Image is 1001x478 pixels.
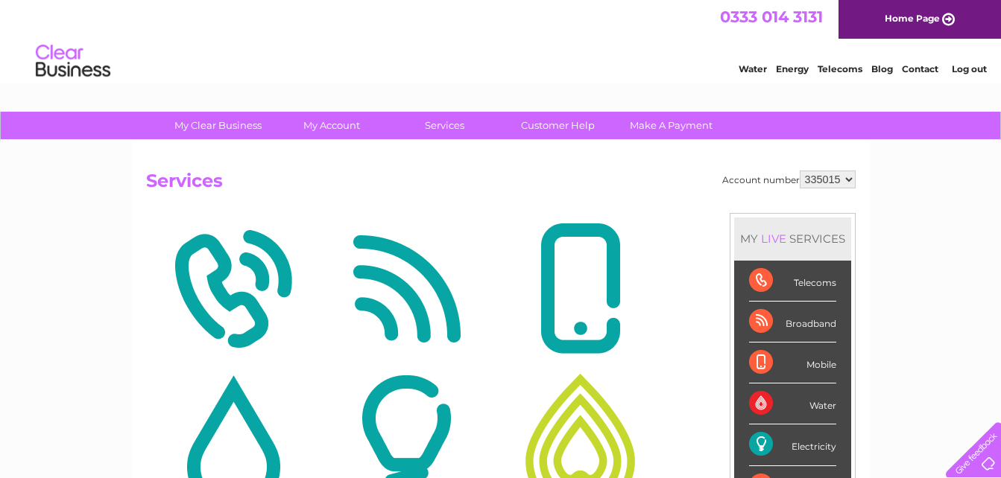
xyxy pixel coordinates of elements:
div: MY SERVICES [734,217,851,260]
a: Make A Payment [610,112,733,139]
img: Mobile [497,217,663,361]
div: Water [749,383,836,424]
a: Energy [776,63,809,74]
a: Log out [952,63,987,74]
a: Contact [902,63,938,74]
a: My Clear Business [157,112,280,139]
div: Broadband [749,302,836,342]
div: Clear Business is a trading name of Verastar Limited (registered in [GEOGRAPHIC_DATA] No. 3667643... [4,8,708,72]
a: My Account [270,112,393,139]
img: logo.png [35,39,111,84]
a: Blog [871,63,893,74]
div: Mobile [749,342,836,383]
div: Telecoms [749,261,836,302]
a: Services [383,112,506,139]
a: Water [739,63,767,74]
a: 0333 014 3131 [720,7,823,26]
a: Customer Help [496,112,619,139]
a: Telecoms [818,63,862,74]
div: Electricity [749,424,836,465]
div: LIVE [758,232,789,246]
div: Account number [722,171,856,188]
img: Broadband [323,217,490,361]
h2: Services [146,171,856,199]
img: Telecoms [150,217,316,361]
